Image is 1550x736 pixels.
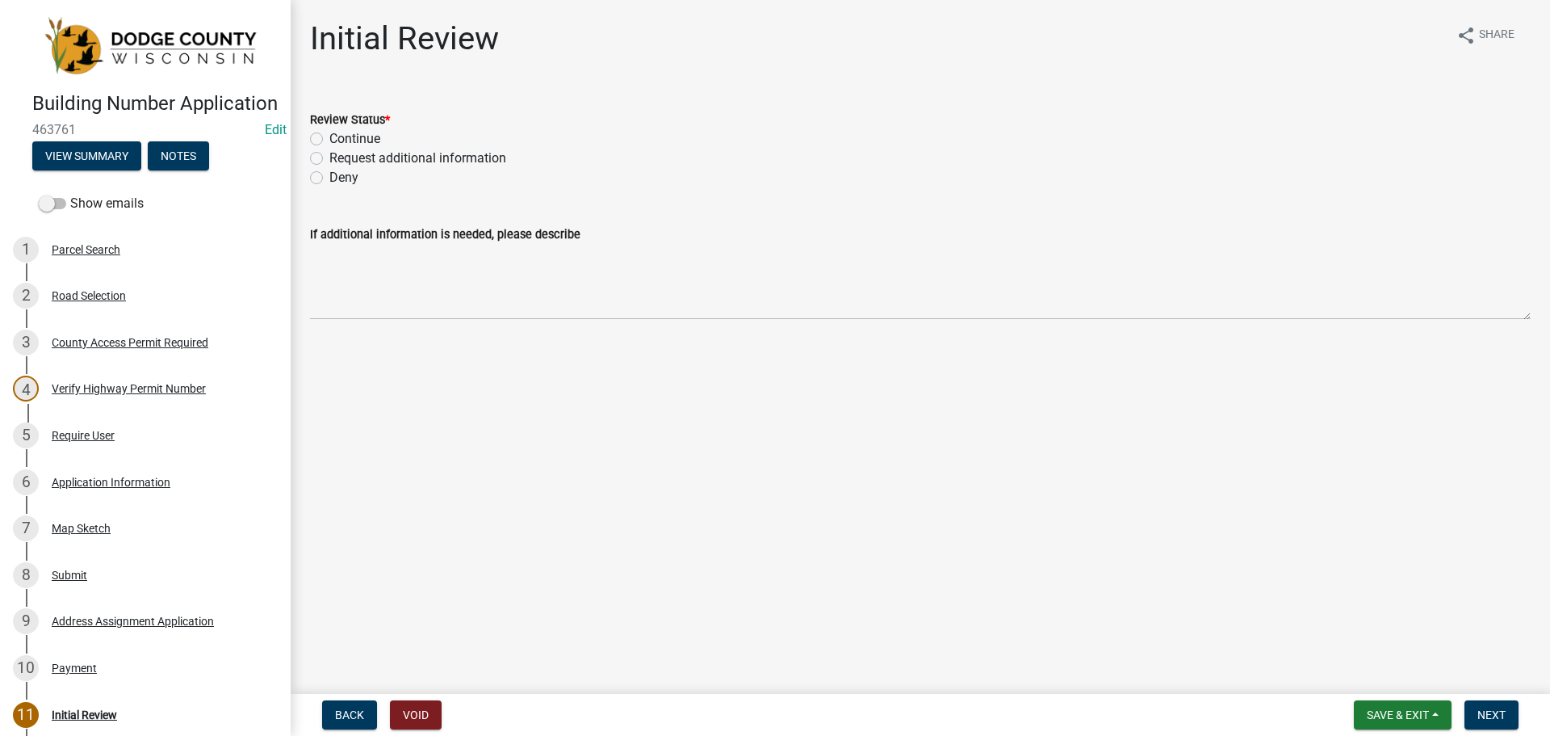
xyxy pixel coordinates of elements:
button: Void [390,700,442,730]
div: Map Sketch [52,523,111,534]
div: 6 [13,469,39,495]
div: 1 [13,237,39,263]
div: 3 [13,330,39,355]
div: Verify Highway Permit Number [52,383,206,394]
div: Submit [52,570,87,581]
div: Parcel Search [52,244,120,255]
wm-modal-confirm: Notes [148,150,209,163]
div: Road Selection [52,290,126,301]
span: Back [335,709,364,721]
div: Require User [52,430,115,441]
span: 463761 [32,122,258,137]
button: View Summary [32,141,141,170]
div: Application Information [52,477,170,488]
a: Edit [265,122,287,137]
span: Next [1477,709,1506,721]
label: Continue [329,129,380,149]
div: Address Assignment Application [52,616,214,627]
button: Notes [148,141,209,170]
label: Request additional information [329,149,506,168]
button: shareShare [1443,19,1527,51]
wm-modal-confirm: Edit Application Number [265,122,287,137]
i: share [1456,26,1476,45]
label: Review Status [310,115,390,126]
div: 5 [13,423,39,448]
button: Back [322,700,377,730]
div: 10 [13,655,39,681]
button: Next [1464,700,1519,730]
div: 2 [13,283,39,309]
div: 4 [13,376,39,402]
h4: Building Number Application [32,92,278,116]
h1: Initial Review [310,19,499,58]
span: Save & Exit [1367,709,1429,721]
wm-modal-confirm: Summary [32,150,141,163]
div: Initial Review [52,709,117,721]
div: 11 [13,702,39,728]
div: 8 [13,562,39,588]
span: Share [1479,26,1514,45]
div: Payment [52,662,97,674]
div: 9 [13,608,39,634]
label: If additional information is needed, please describe [310,229,580,241]
label: Show emails [39,194,144,213]
div: 7 [13,515,39,541]
img: Dodge County, Wisconsin [32,17,265,75]
div: County Access Permit Required [52,337,208,348]
label: Deny [329,168,358,187]
button: Save & Exit [1354,700,1452,730]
